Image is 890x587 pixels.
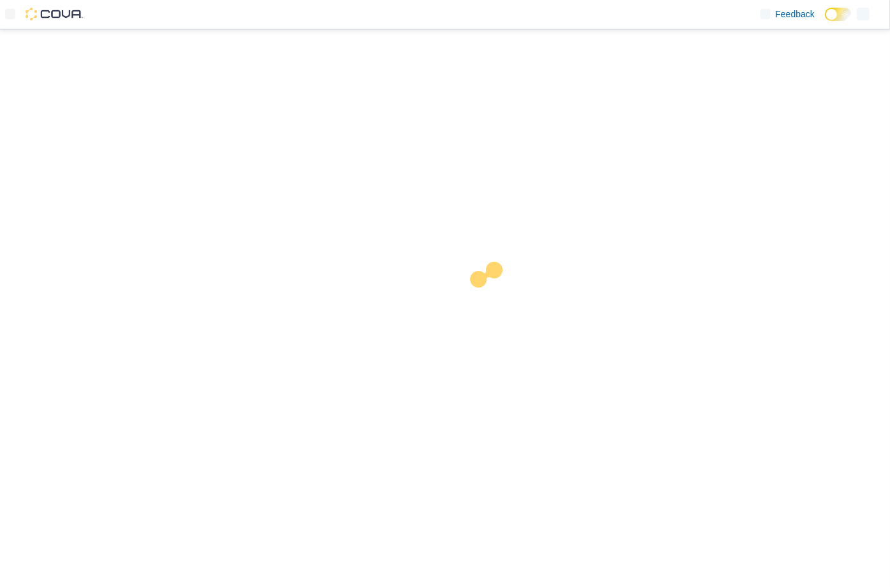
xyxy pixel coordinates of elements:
a: Feedback [755,1,820,27]
span: Feedback [776,8,815,20]
input: Dark Mode [825,8,852,21]
span: Dark Mode [825,21,826,22]
img: cova-loader [445,252,541,348]
img: Cova [26,8,83,20]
